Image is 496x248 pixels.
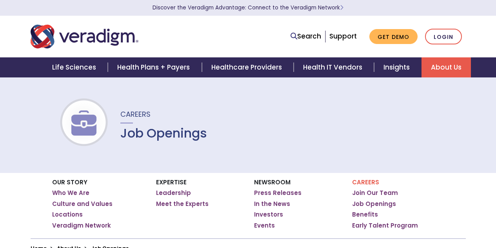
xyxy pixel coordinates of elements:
a: Life Sciences [43,57,108,77]
a: In the News [254,200,290,208]
a: Veradigm Network [52,222,111,230]
img: Veradigm logo [31,24,138,50]
a: Login [425,29,462,45]
a: Search [291,31,321,42]
a: Join Our Team [352,189,398,197]
a: Healthcare Providers [202,57,294,77]
a: Health Plans + Payers [108,57,202,77]
a: Health IT Vendors [294,57,374,77]
a: Discover the Veradigm Advantage: Connect to the Veradigm NetworkLearn More [153,4,343,11]
a: Investors [254,211,283,219]
a: Support [329,31,357,41]
a: Events [254,222,275,230]
a: Meet the Experts [156,200,209,208]
a: Press Releases [254,189,302,197]
a: About Us [422,57,471,77]
a: Get Demo [369,29,418,44]
h1: Job Openings [120,126,207,141]
a: Who We Are [52,189,89,197]
a: Benefits [352,211,378,219]
a: Culture and Values [52,200,113,208]
span: Learn More [340,4,343,11]
a: Locations [52,211,83,219]
a: Job Openings [352,200,396,208]
span: Careers [120,109,151,119]
a: Leadership [156,189,191,197]
a: Insights [374,57,422,77]
a: Early Talent Program [352,222,418,230]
